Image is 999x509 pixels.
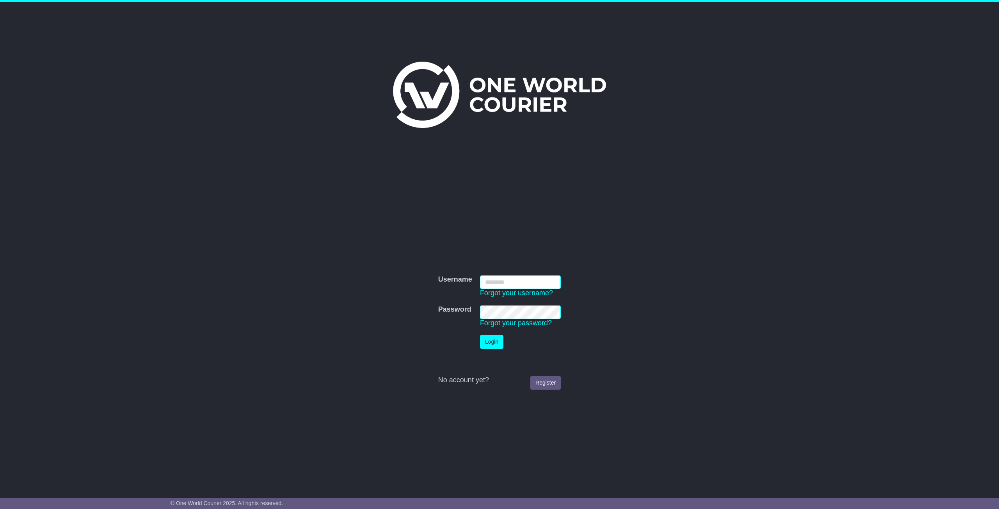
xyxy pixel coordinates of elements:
[438,275,472,284] label: Username
[530,376,561,390] a: Register
[480,289,553,297] a: Forgot your username?
[438,305,471,314] label: Password
[480,335,503,349] button: Login
[438,376,561,385] div: No account yet?
[480,319,552,327] a: Forgot your password?
[393,62,606,128] img: One World
[171,500,283,506] span: © One World Courier 2025. All rights reserved.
